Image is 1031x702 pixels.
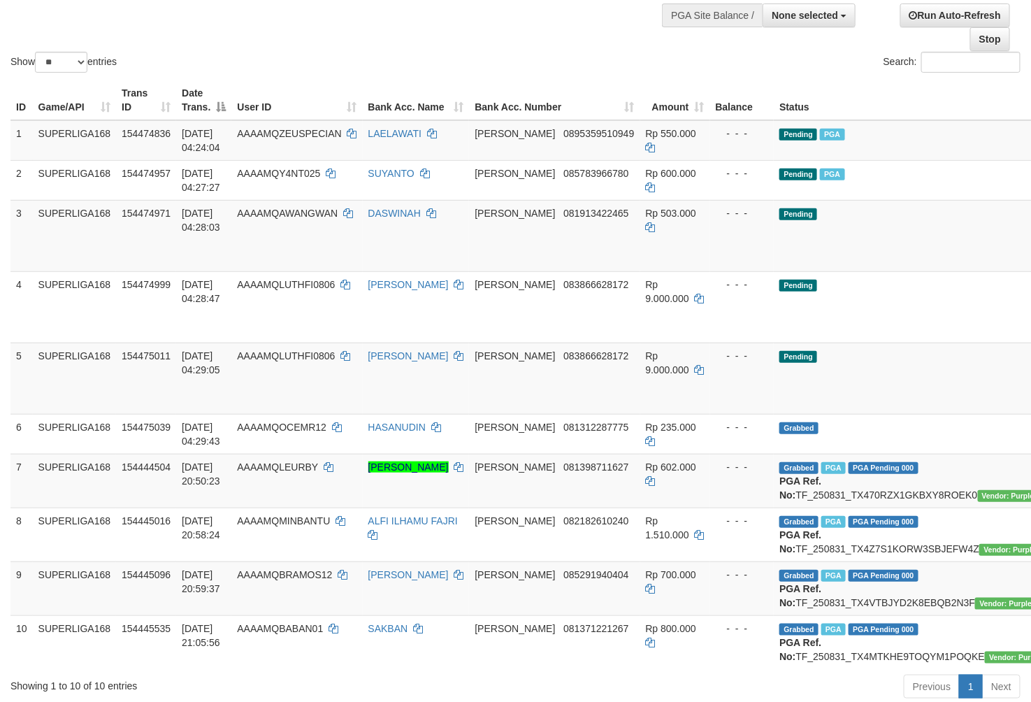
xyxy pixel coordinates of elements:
[646,422,696,433] span: Rp 235.000
[716,166,769,180] div: - - -
[231,80,362,120] th: User ID: activate to sort column ascending
[10,120,33,161] td: 1
[10,343,33,414] td: 5
[563,422,628,433] span: Copy 081312287775 to clipboard
[475,208,555,219] span: [PERSON_NAME]
[33,343,117,414] td: SUPERLIGA168
[970,27,1010,51] a: Stop
[237,461,318,473] span: AAAAMQLEURBY
[10,414,33,454] td: 6
[716,278,769,292] div: - - -
[716,568,769,582] div: - - -
[646,515,689,540] span: Rp 1.510.000
[10,508,33,561] td: 8
[849,624,918,636] span: PGA Pending
[368,569,449,580] a: [PERSON_NAME]
[779,208,817,220] span: Pending
[779,624,819,636] span: Grabbed
[182,461,220,487] span: [DATE] 20:50:23
[237,279,335,290] span: AAAAMQLUTHFI0806
[237,623,323,634] span: AAAAMQBABAN01
[646,569,696,580] span: Rp 700.000
[716,420,769,434] div: - - -
[821,462,846,474] span: Marked by aafounsreynich
[237,168,320,179] span: AAAAMQY4NT025
[35,52,87,73] select: Showentries
[646,168,696,179] span: Rp 600.000
[237,569,332,580] span: AAAAMQBRAMOS12
[176,80,231,120] th: Date Trans.: activate to sort column descending
[475,623,555,634] span: [PERSON_NAME]
[563,208,628,219] span: Copy 081913422465 to clipboard
[237,128,341,139] span: AAAAMQZEUSPECIAN
[779,583,821,608] b: PGA Ref. No:
[716,127,769,141] div: - - -
[779,637,821,662] b: PGA Ref. No:
[779,280,817,292] span: Pending
[33,508,117,561] td: SUPERLIGA168
[884,52,1021,73] label: Search:
[716,460,769,474] div: - - -
[33,561,117,615] td: SUPERLIGA168
[849,570,918,582] span: PGA Pending
[716,349,769,363] div: - - -
[10,80,33,120] th: ID
[33,414,117,454] td: SUPERLIGA168
[10,454,33,508] td: 7
[849,462,918,474] span: PGA Pending
[122,350,171,361] span: 154475011
[982,675,1021,699] a: Next
[182,350,220,375] span: [DATE] 04:29:05
[33,160,117,200] td: SUPERLIGA168
[475,168,555,179] span: [PERSON_NAME]
[475,279,555,290] span: [PERSON_NAME]
[779,462,819,474] span: Grabbed
[646,128,696,139] span: Rp 550.000
[475,350,555,361] span: [PERSON_NAME]
[237,422,326,433] span: AAAAMQOCEMR12
[368,623,408,634] a: SAKBAN
[10,52,117,73] label: Show entries
[10,200,33,271] td: 3
[716,514,769,528] div: - - -
[33,80,117,120] th: Game/API: activate to sort column ascending
[122,279,171,290] span: 154474999
[122,422,171,433] span: 154475039
[237,350,335,361] span: AAAAMQLUTHFI0806
[122,515,171,526] span: 154445016
[921,52,1021,73] input: Search:
[475,461,555,473] span: [PERSON_NAME]
[368,128,422,139] a: LAELAWATI
[122,569,171,580] span: 154445096
[368,515,458,526] a: ALFI ILHAMU FAJRI
[122,168,171,179] span: 154474957
[646,623,696,634] span: Rp 800.000
[563,461,628,473] span: Copy 081398711627 to clipboard
[662,3,763,27] div: PGA Site Balance /
[182,515,220,540] span: [DATE] 20:58:24
[779,169,817,180] span: Pending
[182,623,220,648] span: [DATE] 21:05:56
[763,3,856,27] button: None selected
[237,515,330,526] span: AAAAMQMINBANTU
[122,208,171,219] span: 154474971
[122,128,171,139] span: 154474836
[779,570,819,582] span: Grabbed
[820,129,844,141] span: Marked by aafheankoy
[33,120,117,161] td: SUPERLIGA168
[475,128,555,139] span: [PERSON_NAME]
[563,168,628,179] span: Copy 085783966780 to clipboard
[237,208,338,219] span: AAAAMQAWANGWAN
[368,279,449,290] a: [PERSON_NAME]
[772,10,838,21] span: None selected
[779,475,821,501] b: PGA Ref. No:
[646,350,689,375] span: Rp 9.000.000
[10,160,33,200] td: 2
[475,569,555,580] span: [PERSON_NAME]
[821,624,846,636] span: Marked by aafheankoy
[640,80,710,120] th: Amount: activate to sort column ascending
[182,422,220,447] span: [DATE] 04:29:43
[900,3,1010,27] a: Run Auto-Refresh
[116,80,176,120] th: Trans ID: activate to sort column ascending
[563,279,628,290] span: Copy 083866628172 to clipboard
